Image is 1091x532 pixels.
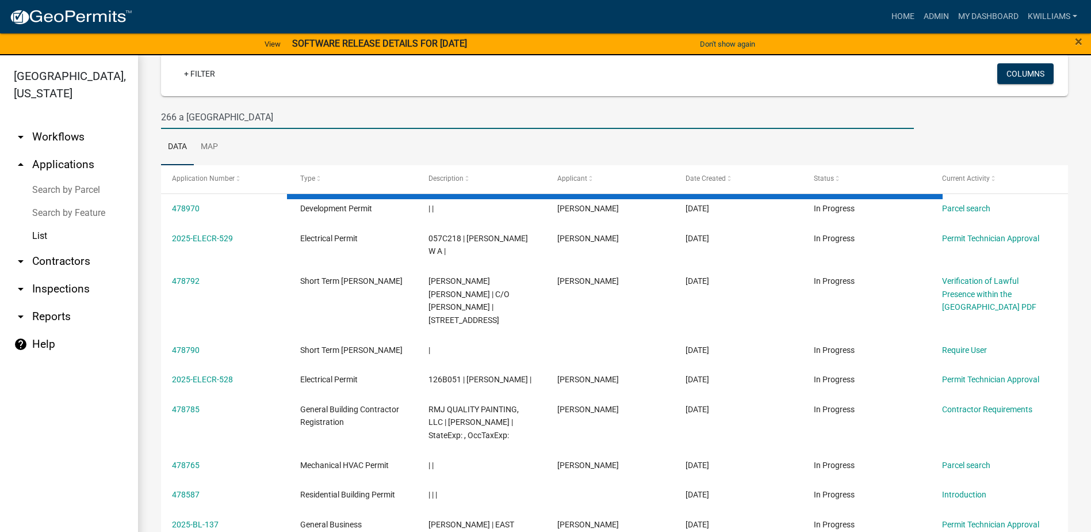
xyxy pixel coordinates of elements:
i: arrow_drop_down [14,254,28,268]
span: 09/15/2025 [686,490,709,499]
a: My Dashboard [954,6,1023,28]
span: 057C218 | DABBS W A | [428,234,528,256]
span: In Progress [814,345,855,355]
span: 09/15/2025 [686,520,709,529]
span: | | [428,204,434,213]
datatable-header-cell: Status [803,165,931,193]
datatable-header-cell: Applicant [546,165,674,193]
a: 478765 [172,461,200,470]
span: 09/15/2025 [686,204,709,213]
a: 478790 [172,345,200,355]
span: Applicant [557,174,587,183]
span: Current Activity [942,174,990,183]
strong: SOFTWARE RELEASE DETAILS FOR [DATE] [292,38,467,49]
span: 126B051 | STANLEY RITA A | [428,375,531,384]
a: + Filter [175,63,224,84]
a: Permit Technician Approval [942,375,1039,384]
span: | | | [428,490,437,499]
span: Electrical Permit [300,234,358,243]
datatable-header-cell: Description [418,165,546,193]
span: Type [300,174,315,183]
span: 09/15/2025 [686,405,709,414]
span: Date Created [686,174,726,183]
a: 2025-ELECR-529 [172,234,233,243]
span: Karen [557,276,619,286]
span: Description [428,174,464,183]
span: 09/15/2025 [686,234,709,243]
span: In Progress [814,520,855,529]
span: Short Term Rental Registration [300,345,403,355]
span: Alyssa Martinez [557,405,619,414]
i: arrow_drop_down [14,130,28,144]
span: 09/15/2025 [686,276,709,286]
span: Development Permit [300,204,372,213]
span: Paul Gardner [557,234,619,243]
i: help [14,337,28,351]
span: Electrical Permit [300,375,358,384]
a: Home [887,6,919,28]
span: In Progress [814,405,855,414]
span: 09/15/2025 [686,375,709,384]
span: 09/15/2025 [686,345,709,355]
span: In Progress [814,234,855,243]
a: Parcel search [942,204,990,213]
span: In Progress [814,490,855,499]
span: RMJ QUALITY PAINTING, LLC | Alyssa Martinez | StateExp: , OccTaxExp: [428,405,519,440]
span: | [428,345,430,355]
button: Don't show again [695,35,760,54]
span: WHITAKER KAREN SINCLAIR | C/O KAREN VANDERHEYDEN | 164 HICKORY POINT DR [428,276,510,325]
a: Map [194,129,225,166]
span: Status [814,174,834,183]
span: Alyssa Martinez [557,520,619,529]
span: Short Term Rental Registration [300,276,403,286]
a: 478970 [172,204,200,213]
span: In Progress [814,375,855,384]
a: View [260,35,285,54]
span: In Progress [814,461,855,470]
a: Permit Technician Approval [942,234,1039,243]
a: Permit Technician Approval [942,520,1039,529]
a: Contractor Requirements [942,405,1032,414]
a: 478587 [172,490,200,499]
i: arrow_drop_down [14,310,28,324]
span: In Progress [814,204,855,213]
a: 478792 [172,276,200,286]
a: 478785 [172,405,200,414]
span: × [1075,33,1082,50]
button: Close [1075,35,1082,48]
a: 2025-BL-137 [172,520,219,529]
span: Residential Building Permit [300,490,395,499]
button: Columns [997,63,1054,84]
a: Verification of Lawful Presence within the [GEOGRAPHIC_DATA] PDF [942,276,1036,312]
datatable-header-cell: Application Number [161,165,289,193]
span: In Progress [814,276,855,286]
a: Parcel search [942,461,990,470]
input: Search for applications [161,105,914,129]
a: Require User [942,345,987,355]
a: kwilliams [1023,6,1082,28]
span: Richard Conant [557,204,619,213]
span: | | [428,461,434,470]
span: Billy Batchelor [557,461,619,470]
a: 2025-ELECR-528 [172,375,233,384]
span: Mechanical HVAC Permit [300,461,389,470]
datatable-header-cell: Type [289,165,418,193]
span: General Building Contractor Registration [300,405,399,427]
span: Mimoza Fetai [557,375,619,384]
a: Introduction [942,490,986,499]
datatable-header-cell: Date Created [675,165,803,193]
span: 09/15/2025 [686,461,709,470]
i: arrow_drop_up [14,158,28,172]
datatable-header-cell: Current Activity [931,165,1059,193]
a: Data [161,129,194,166]
i: arrow_drop_down [14,282,28,296]
a: Admin [919,6,954,28]
span: Application Number [172,174,235,183]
